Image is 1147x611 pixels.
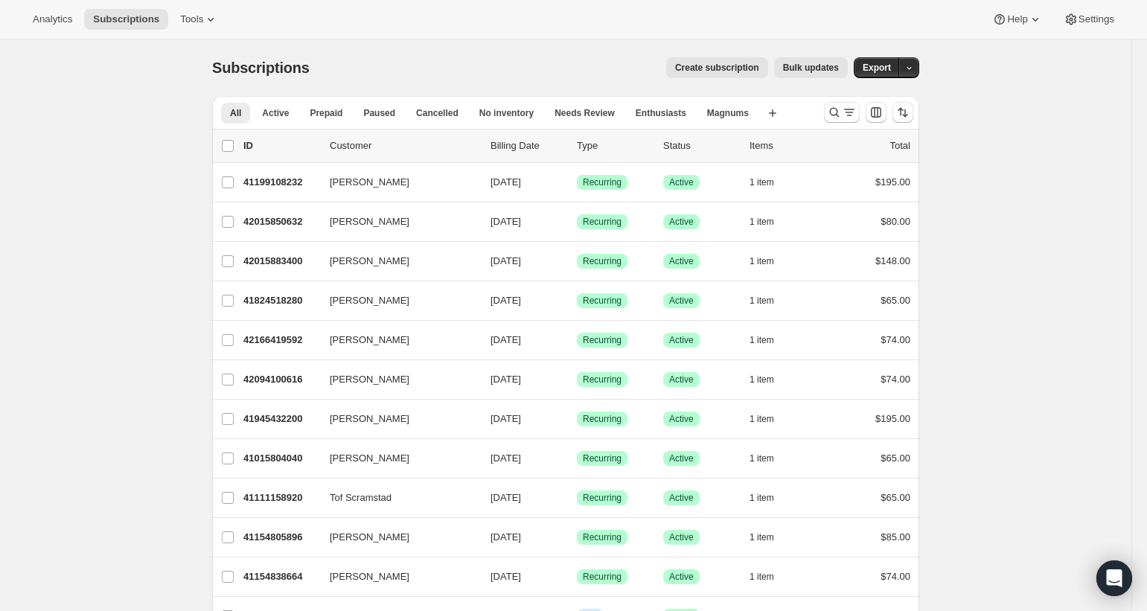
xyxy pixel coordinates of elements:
span: [DATE] [491,452,521,464]
span: Recurring [583,255,622,267]
div: 41154838664[PERSON_NAME][DATE]SuccessRecurringSuccessActive1 item$74.00 [243,566,910,587]
span: 1 item [750,452,774,464]
span: Analytics [33,13,72,25]
span: Active [669,255,694,267]
span: Active [669,176,694,188]
p: Billing Date [491,138,565,153]
div: Type [577,138,651,153]
span: Recurring [583,571,622,583]
p: 42015850632 [243,214,318,229]
button: Tools [171,9,227,30]
p: 41824518280 [243,293,318,308]
span: Active [669,531,694,543]
span: $80.00 [881,216,910,227]
span: Active [669,492,694,504]
span: Active [669,295,694,307]
span: $85.00 [881,531,910,543]
div: 42166419592[PERSON_NAME][DATE]SuccessRecurringSuccessActive1 item$74.00 [243,330,910,351]
p: 42166419592 [243,333,318,348]
div: Items [750,138,824,153]
span: Recurring [583,531,622,543]
p: ID [243,138,318,153]
span: [PERSON_NAME] [330,451,409,466]
button: Settings [1055,9,1123,30]
p: 42094100616 [243,372,318,387]
span: [DATE] [491,176,521,188]
span: [PERSON_NAME] [330,530,409,545]
span: Active [669,334,694,346]
span: Active [669,571,694,583]
p: 41945432200 [243,412,318,426]
span: 1 item [750,255,774,267]
button: 1 item [750,172,790,193]
span: [DATE] [491,295,521,306]
div: 42094100616[PERSON_NAME][DATE]SuccessRecurringSuccessActive1 item$74.00 [243,369,910,390]
span: $195.00 [875,413,910,424]
span: [PERSON_NAME] [330,293,409,308]
button: [PERSON_NAME] [321,170,470,194]
button: Analytics [24,9,81,30]
span: 1 item [750,531,774,543]
span: Active [669,374,694,386]
div: 42015850632[PERSON_NAME][DATE]SuccessRecurringSuccessActive1 item$80.00 [243,211,910,232]
span: Prepaid [310,107,342,119]
button: [PERSON_NAME] [321,328,470,352]
span: Active [669,413,694,425]
span: [PERSON_NAME] [330,175,409,190]
button: [PERSON_NAME] [321,289,470,313]
p: 41154838664 [243,569,318,584]
button: 1 item [750,290,790,311]
div: 42015883400[PERSON_NAME][DATE]SuccessRecurringSuccessActive1 item$148.00 [243,251,910,272]
span: [DATE] [491,216,521,227]
p: Customer [330,138,479,153]
button: 1 item [750,251,790,272]
span: $65.00 [881,452,910,464]
span: 1 item [750,413,774,425]
span: Active [262,107,289,119]
div: IDCustomerBilling DateTypeStatusItemsTotal [243,138,910,153]
span: Help [1007,13,1027,25]
button: Create subscription [666,57,768,78]
button: [PERSON_NAME] [321,210,470,234]
span: [DATE] [491,413,521,424]
button: 1 item [750,448,790,469]
span: $65.00 [881,295,910,306]
span: Subscriptions [212,60,310,76]
button: 1 item [750,487,790,508]
span: Recurring [583,334,622,346]
button: [PERSON_NAME] [321,407,470,431]
div: 41015804040[PERSON_NAME][DATE]SuccessRecurringSuccessActive1 item$65.00 [243,448,910,469]
span: [DATE] [491,374,521,385]
p: 41199108232 [243,175,318,190]
button: 1 item [750,409,790,429]
span: Needs Review [555,107,615,119]
span: $74.00 [881,374,910,385]
span: Settings [1079,13,1114,25]
span: Subscriptions [93,13,159,25]
span: $74.00 [881,334,910,345]
button: 1 item [750,566,790,587]
button: Create new view [761,103,785,124]
span: Active [669,452,694,464]
span: [PERSON_NAME] [330,214,409,229]
span: Recurring [583,295,622,307]
div: 41824518280[PERSON_NAME][DATE]SuccessRecurringSuccessActive1 item$65.00 [243,290,910,311]
button: Export [854,57,900,78]
span: 1 item [750,295,774,307]
button: Tof Scramstad [321,486,470,510]
span: $74.00 [881,571,910,582]
button: [PERSON_NAME] [321,447,470,470]
span: Tof Scramstad [330,490,392,505]
span: [PERSON_NAME] [330,569,409,584]
div: 41199108232[PERSON_NAME][DATE]SuccessRecurringSuccessActive1 item$195.00 [243,172,910,193]
button: Help [983,9,1051,30]
span: Recurring [583,216,622,228]
span: 1 item [750,176,774,188]
span: Recurring [583,176,622,188]
span: $65.00 [881,492,910,503]
span: Cancelled [416,107,459,119]
span: 1 item [750,334,774,346]
span: Active [669,216,694,228]
span: All [230,107,241,119]
span: [DATE] [491,492,521,503]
